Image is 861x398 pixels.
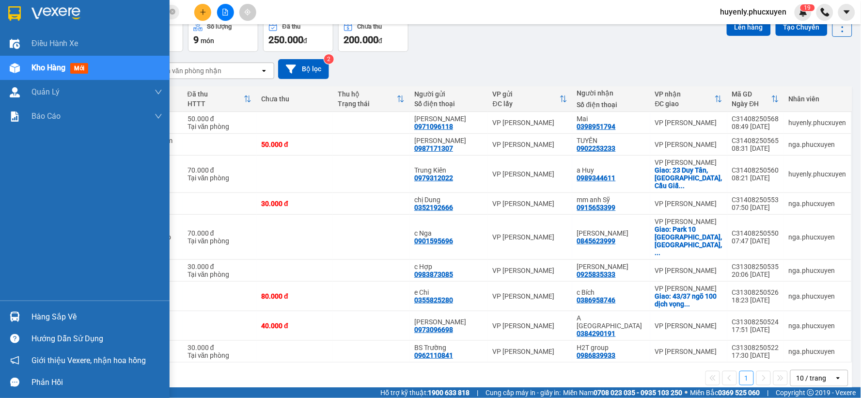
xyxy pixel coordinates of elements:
span: copyright [807,389,814,396]
div: mm anh Sỹ [577,196,645,204]
div: Nguyễn hoàng [414,115,483,123]
div: Đã thu [188,90,244,98]
div: 0983873085 [414,271,453,278]
div: VP [PERSON_NAME] [493,141,567,148]
span: Miền Bắc [690,387,760,398]
strong: 0369 525 060 [719,389,760,397]
div: Tại văn phòng [188,271,252,278]
div: VP [PERSON_NAME] [493,292,567,300]
div: Trần Văn Phòng [414,137,483,144]
div: VP [PERSON_NAME] [493,322,567,330]
button: Bộ lọc [278,59,329,79]
svg: open [260,67,268,75]
span: 9 [193,34,199,46]
img: solution-icon [10,111,20,122]
div: c Bích [577,288,645,296]
div: 17:51 [DATE] [732,326,779,334]
div: 50.000 đ [188,115,252,123]
div: nga.phucxuyen [789,292,846,300]
div: 0384290191 [577,330,616,337]
div: 0979312022 [414,174,453,182]
span: close-circle [170,8,175,17]
sup: 19 [800,4,815,11]
div: anh Khánh [414,318,483,326]
button: Tạo Chuyến [776,18,828,36]
div: VP [PERSON_NAME] [655,119,722,127]
div: H2T group [577,344,645,351]
div: 80.000 đ [261,292,328,300]
div: 20:06 [DATE] [732,271,779,278]
div: c Nga [414,229,483,237]
div: VP [PERSON_NAME] [655,267,722,274]
th: Toggle SortBy [183,86,257,112]
th: Toggle SortBy [333,86,409,112]
div: nga.phucxuyen [789,322,846,330]
div: Chưa thu [261,95,328,103]
div: Tại văn phòng [188,174,252,182]
span: 200.000 [344,34,378,46]
div: ĐC lấy [493,100,560,108]
span: message [10,378,19,387]
strong: 1900 633 818 [428,389,470,397]
button: aim [239,4,256,21]
div: Trạng thái [338,100,397,108]
span: đ [378,37,382,45]
div: VP [PERSON_NAME] [655,218,722,225]
div: Chọn văn phòng nhận [155,66,221,76]
div: Trung Kiên [414,166,483,174]
div: C31408250560 [732,166,779,174]
div: VP [PERSON_NAME] [493,170,567,178]
div: 30.000 đ [188,263,252,271]
div: 07:50 [DATE] [732,204,779,211]
span: Báo cáo [31,110,61,122]
span: Gửi hàng [GEOGRAPHIC_DATA]: Hotline: [10,28,103,63]
div: C31408250565 [732,137,779,144]
div: 0355825280 [414,296,453,304]
div: VP [PERSON_NAME] [655,159,722,166]
div: C31308250524 [732,318,779,326]
div: Số điện thoại [577,101,645,109]
span: down [155,88,162,96]
button: 1 [739,371,754,385]
div: 0987171307 [414,144,453,152]
button: plus [194,4,211,21]
div: TUYÊN [577,137,645,144]
div: 0962110841 [414,351,453,359]
th: Toggle SortBy [727,86,784,112]
div: Hướng dẫn sử dụng [31,332,162,346]
button: file-add [217,4,234,21]
div: VP [PERSON_NAME] [493,233,567,241]
div: Nhân viên [789,95,846,103]
img: logo-vxr [8,6,21,21]
div: Hàng sắp về [31,310,162,324]
span: plus [200,9,206,16]
div: 0915653399 [577,204,616,211]
div: huyenly.phucxuyen [789,119,846,127]
span: đ [303,37,307,45]
div: 0986839933 [577,351,616,359]
div: nga.phucxuyen [789,200,846,207]
div: chị Dung [414,196,483,204]
div: Tại văn phòng [188,237,252,245]
div: Giao: Park 10 Times City, Mai Động, Hoàng Mai [655,225,722,256]
div: 0901595696 [414,237,453,245]
div: 0398951794 [577,123,616,130]
span: notification [10,356,19,365]
div: C31408250568 [732,115,779,123]
div: Ngày ĐH [732,100,771,108]
div: HTTT [188,100,244,108]
div: Thu hộ [338,90,397,98]
div: e Chi [414,288,483,296]
div: A Sơn Hà Nội [577,314,645,330]
strong: Công ty TNHH Phúc Xuyên [16,5,97,26]
div: 18:23 [DATE] [732,296,779,304]
div: c Hợp [414,263,483,271]
span: ... [679,182,685,190]
img: warehouse-icon [10,312,20,322]
div: VP [PERSON_NAME] [655,348,722,355]
div: VP [PERSON_NAME] [493,348,567,355]
div: Anh Hữu Dũng [577,263,645,271]
div: 0352192666 [414,204,453,211]
span: Giới thiệu Vexere, nhận hoa hồng [31,354,146,366]
div: 10 / trang [797,373,827,383]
